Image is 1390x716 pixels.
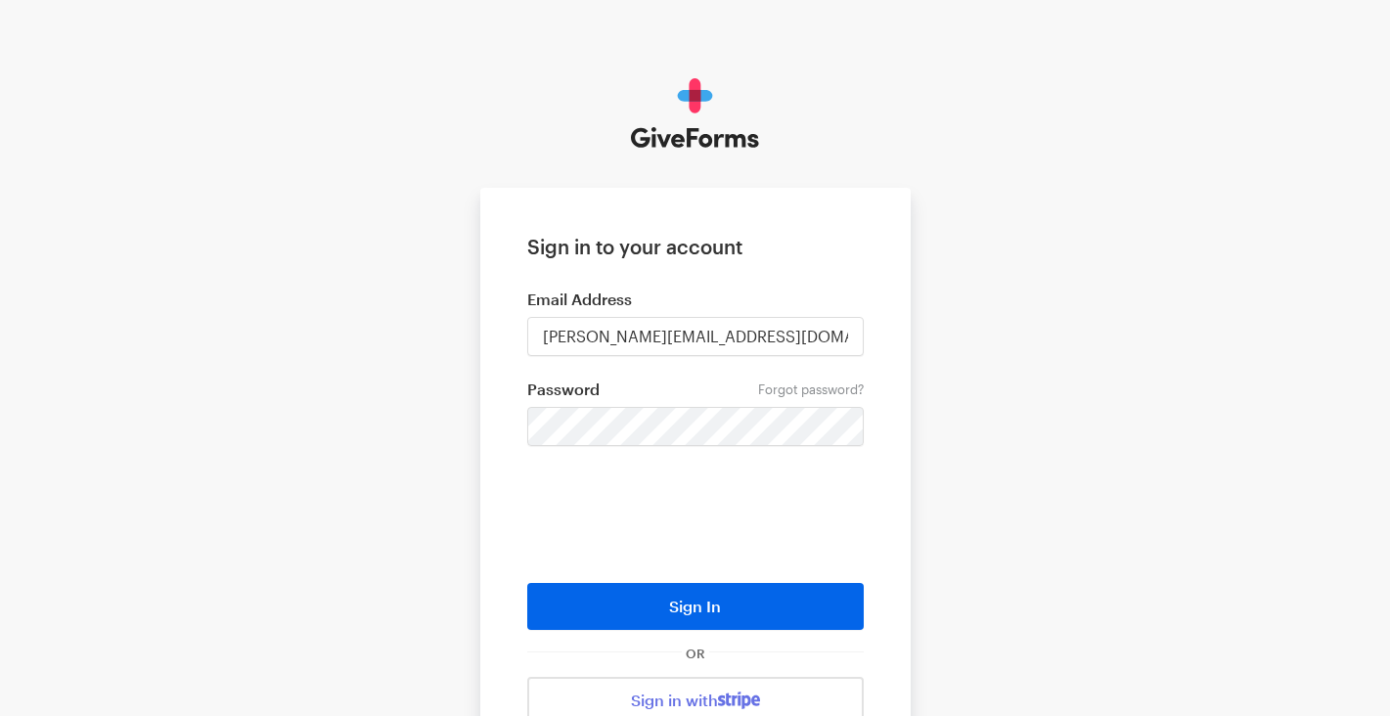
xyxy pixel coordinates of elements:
iframe: reCAPTCHA [547,475,844,552]
img: GiveForms [631,78,759,149]
a: Forgot password? [758,381,864,397]
img: stripe-07469f1003232ad58a8838275b02f7af1ac9ba95304e10fa954b414cd571f63b.svg [718,692,760,709]
h1: Sign in to your account [527,235,864,258]
label: Password [527,380,864,399]
button: Sign In [527,583,864,630]
span: OR [682,646,709,661]
label: Email Address [527,290,864,309]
